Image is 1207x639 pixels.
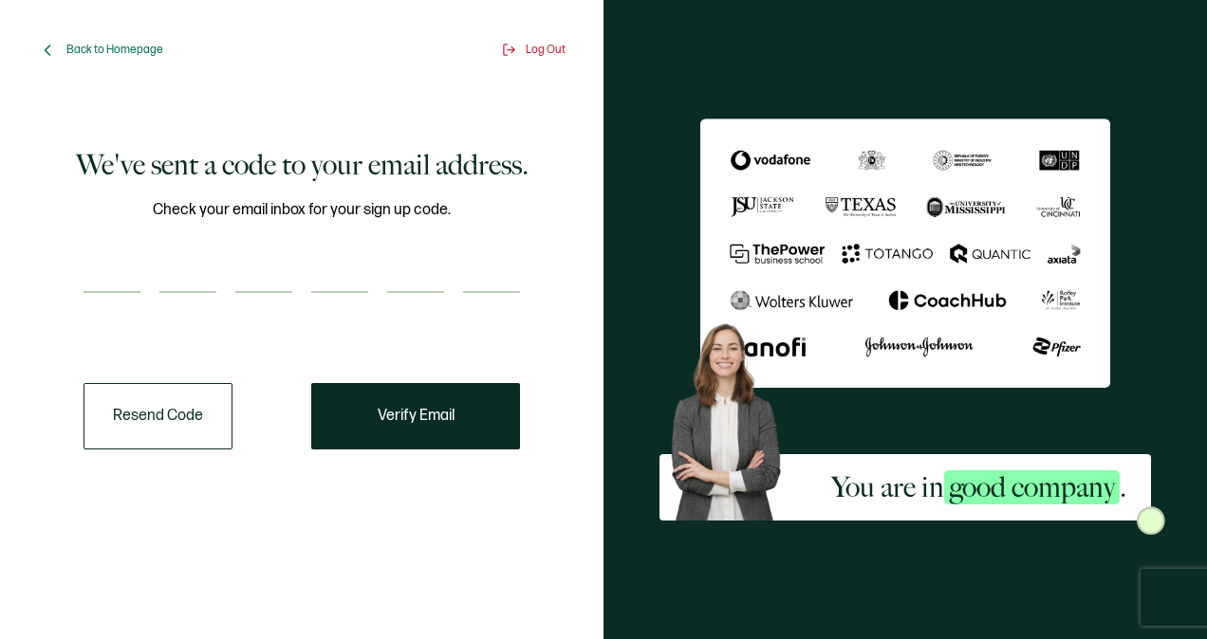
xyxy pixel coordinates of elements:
span: Check your email inbox for your sign up code. [153,198,451,222]
span: Verify Email [378,409,455,424]
img: Sertifier Signup - You are in <span class="strong-h">good company</span>. Hero [659,314,808,520]
span: good company [944,470,1120,504]
img: Sertifier Signup [1137,506,1165,535]
button: Verify Email [311,383,520,449]
span: Log Out [526,43,566,57]
span: Back to Homepage [66,43,163,57]
h1: We've sent a code to your email address. [76,146,529,184]
img: Sertifier We've sent a code to your email address. [700,119,1110,389]
button: Resend Code [84,383,232,449]
h2: You are in . [831,468,1126,506]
